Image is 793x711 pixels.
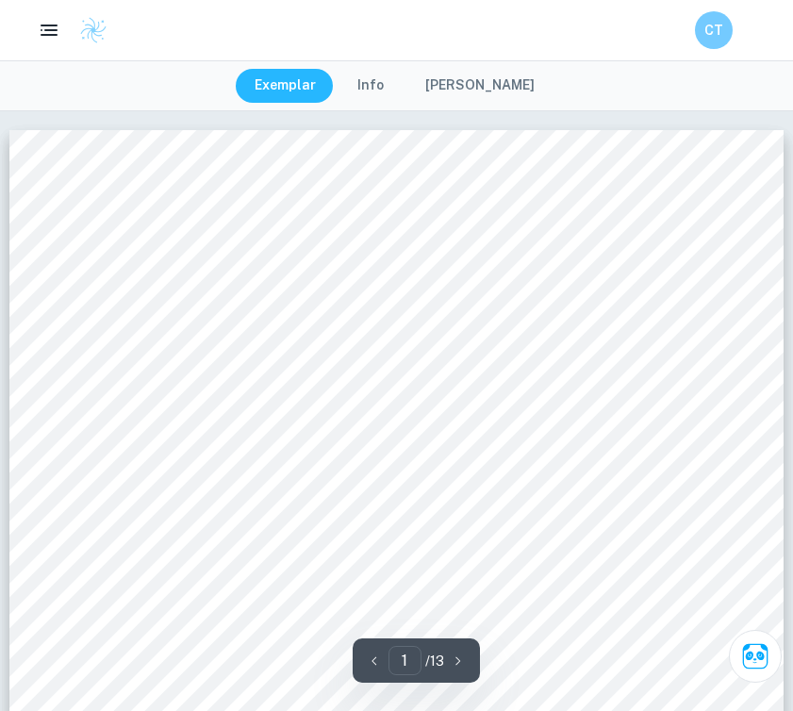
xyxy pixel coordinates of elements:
img: Clastify logo [79,16,107,44]
button: Ask Clai [729,630,782,683]
button: Info [339,69,403,103]
button: CT [695,11,733,49]
button: [PERSON_NAME] [406,69,553,103]
a: Clastify logo [68,16,107,44]
p: / 13 [425,651,444,671]
h6: CT [703,20,725,41]
button: Exemplar [236,69,335,103]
